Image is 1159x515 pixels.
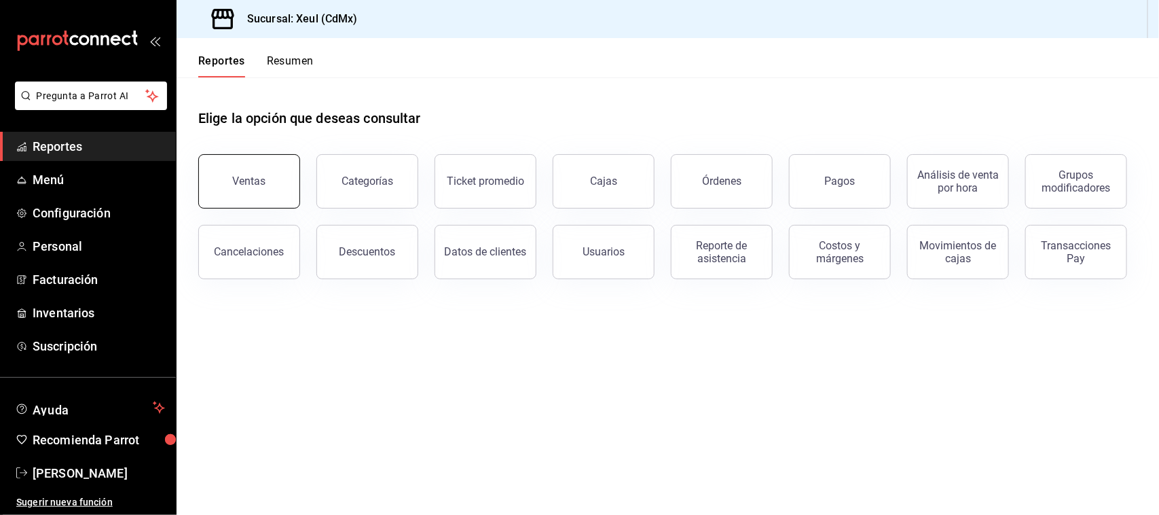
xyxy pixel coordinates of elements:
h3: Sucursal: Xeul (CdMx) [236,11,358,27]
span: [PERSON_NAME] [33,464,165,482]
div: Cancelaciones [215,245,284,258]
button: open_drawer_menu [149,35,160,46]
div: Datos de clientes [445,245,527,258]
button: Pagos [789,154,891,209]
div: Descuentos [339,245,396,258]
div: Ticket promedio [447,175,524,188]
button: Grupos modificadores [1025,154,1127,209]
div: Usuarios [583,245,625,258]
span: Pregunta a Parrot AI [37,89,146,103]
button: Reporte de asistencia [671,225,773,279]
button: Categorías [316,154,418,209]
span: Personal [33,237,165,255]
div: Costos y márgenes [798,239,882,265]
button: Transacciones Pay [1025,225,1127,279]
div: Órdenes [702,175,741,188]
div: Grupos modificadores [1034,168,1118,194]
button: Usuarios [553,225,655,279]
button: Costos y márgenes [789,225,891,279]
div: navigation tabs [198,54,314,77]
button: Descuentos [316,225,418,279]
button: Movimientos de cajas [907,225,1009,279]
div: Categorías [342,175,393,188]
button: Órdenes [671,154,773,209]
span: Sugerir nueva función [16,495,165,510]
button: Cancelaciones [198,225,300,279]
div: Ventas [233,175,266,188]
div: Cajas [590,175,617,188]
div: Transacciones Pay [1034,239,1118,265]
button: Ventas [198,154,300,209]
button: Ticket promedio [435,154,536,209]
div: Movimientos de cajas [916,239,1000,265]
span: Reportes [33,137,165,156]
span: Recomienda Parrot [33,431,165,449]
button: Cajas [553,154,655,209]
span: Suscripción [33,337,165,355]
div: Análisis de venta por hora [916,168,1000,194]
span: Menú [33,171,165,189]
button: Pregunta a Parrot AI [15,82,167,110]
div: Pagos [825,175,856,188]
span: Facturación [33,270,165,289]
a: Pregunta a Parrot AI [10,99,167,113]
div: Reporte de asistencia [680,239,764,265]
span: Inventarios [33,304,165,322]
h1: Elige la opción que deseas consultar [198,108,421,128]
button: Análisis de venta por hora [907,154,1009,209]
button: Resumen [267,54,314,77]
span: Configuración [33,204,165,222]
button: Reportes [198,54,245,77]
button: Datos de clientes [435,225,536,279]
span: Ayuda [33,399,147,416]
